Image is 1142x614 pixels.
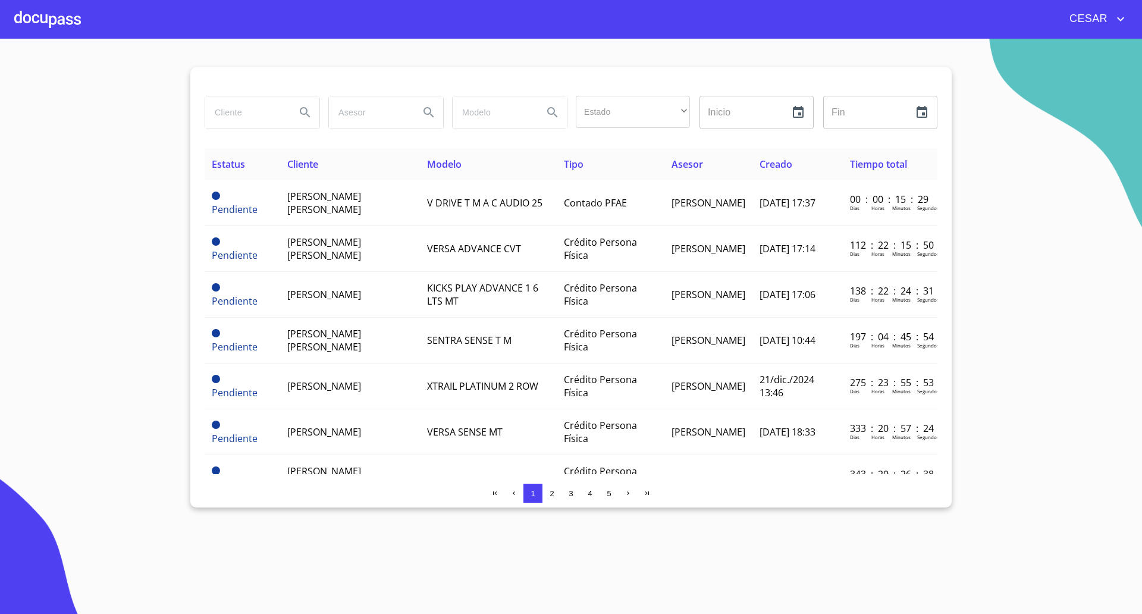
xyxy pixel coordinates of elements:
span: Pendiente [212,192,220,200]
span: [DATE] 18:33 [760,425,815,438]
span: Pendiente [212,375,220,383]
button: 3 [561,484,581,503]
span: Pendiente [212,237,220,246]
p: Dias [850,250,859,257]
p: Horas [871,388,884,394]
span: Pendiente [212,340,258,353]
span: [PERSON_NAME] [287,380,361,393]
span: Tipo [564,158,583,171]
p: Minutos [892,296,911,303]
button: account of current user [1061,10,1128,29]
span: KICKS PLAY ADVANCE 1 6 LTS MT [427,281,538,308]
p: Minutos [892,388,911,394]
button: 4 [581,484,600,503]
p: 333 : 20 : 57 : 24 [850,422,930,435]
span: FRONTIER LE TM [427,471,500,484]
span: XTRAIL PLATINUM 2 ROW [427,380,538,393]
span: [PERSON_NAME] [PERSON_NAME] [287,236,361,262]
span: Pendiente [212,329,220,337]
span: [PERSON_NAME] [PERSON_NAME] [287,465,361,491]
span: Crédito Persona Física [564,281,637,308]
span: [PERSON_NAME] [287,425,361,438]
span: Crédito Persona Física [564,465,637,491]
p: Dias [850,342,859,349]
span: [PERSON_NAME] [672,242,745,255]
p: Horas [871,205,884,211]
p: Segundos [917,296,939,303]
input: search [329,96,410,129]
span: 4 [588,489,592,498]
p: Minutos [892,250,911,257]
p: Minutos [892,342,911,349]
span: Estatus [212,158,245,171]
span: Pendiente [212,432,258,445]
p: Segundos [917,434,939,440]
span: Crédito Persona Física [564,236,637,262]
p: 112 : 22 : 15 : 50 [850,239,930,252]
p: 275 : 23 : 55 : 53 [850,376,930,389]
span: [PERSON_NAME] [672,288,745,301]
span: 5 [607,489,611,498]
span: [DATE] 17:06 [760,288,815,301]
p: Minutos [892,205,911,211]
p: Horas [871,296,884,303]
span: [PERSON_NAME] [287,288,361,301]
span: Cliente [287,158,318,171]
div: ​ [576,96,690,128]
button: Search [291,98,319,127]
span: Crédito Persona Física [564,373,637,399]
button: 1 [523,484,542,503]
input: search [453,96,534,129]
span: Pendiente [212,295,258,308]
button: 2 [542,484,561,503]
span: VERSA ADVANCE CVT [427,242,521,255]
span: SENTRA SENSE T M [427,334,512,347]
input: search [205,96,286,129]
span: V DRIVE T M A C AUDIO 25 [427,196,542,209]
p: Minutos [892,434,911,440]
span: Contado PFAE [564,196,627,209]
p: Horas [871,250,884,257]
span: [PERSON_NAME] [672,196,745,209]
p: Segundos [917,250,939,257]
span: [DATE] 19:03 [760,471,815,484]
span: [DATE] 17:37 [760,196,815,209]
span: Pendiente [212,466,220,475]
span: [PERSON_NAME] [PERSON_NAME] [287,190,361,216]
span: 3 [569,489,573,498]
span: [DATE] 10:44 [760,334,815,347]
p: 00 : 00 : 15 : 29 [850,193,930,206]
p: Dias [850,388,859,394]
span: Creado [760,158,792,171]
span: Pendiente [212,283,220,292]
p: Segundos [917,388,939,394]
button: Search [538,98,567,127]
span: [PERSON_NAME] [672,425,745,438]
span: 2 [550,489,554,498]
span: Pendiente [212,421,220,429]
span: Crédito Persona Física [564,419,637,445]
span: 21/dic./2024 13:46 [760,373,814,399]
span: Pendiente [212,203,258,216]
span: [PERSON_NAME] [672,334,745,347]
span: [DATE] 17:14 [760,242,815,255]
button: Search [415,98,443,127]
span: Tiempo total [850,158,907,171]
p: Horas [871,434,884,440]
span: Pendiente [212,386,258,399]
span: 1 [531,489,535,498]
span: Asesor [672,158,703,171]
button: 5 [600,484,619,503]
span: [PERSON_NAME] [PERSON_NAME] [287,327,361,353]
span: Crédito Persona Física [564,327,637,353]
p: Dias [850,434,859,440]
span: Modelo [427,158,462,171]
p: 343 : 20 : 26 : 38 [850,468,930,481]
span: VERSA SENSE MT [427,425,503,438]
p: 197 : 04 : 45 : 54 [850,330,930,343]
span: [PERSON_NAME] [672,471,745,484]
p: Segundos [917,342,939,349]
span: Pendiente [212,249,258,262]
p: Horas [871,342,884,349]
p: Dias [850,205,859,211]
